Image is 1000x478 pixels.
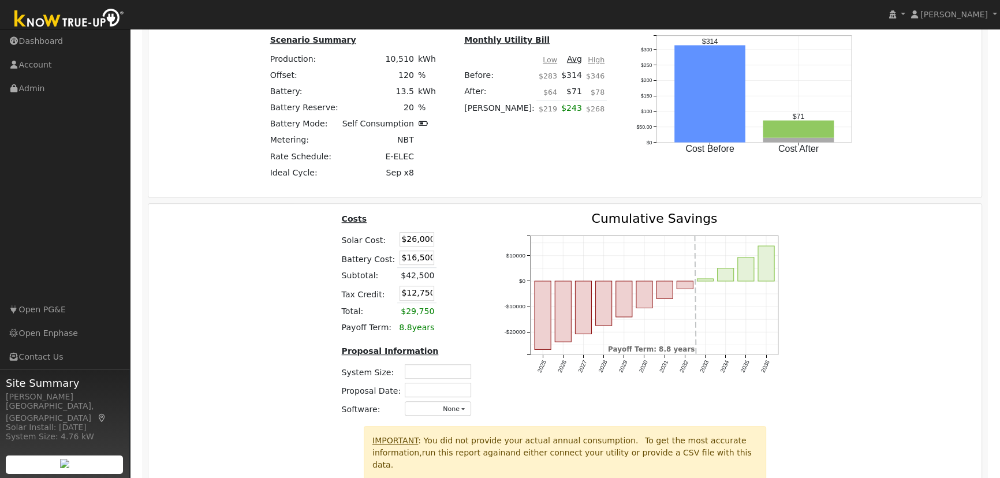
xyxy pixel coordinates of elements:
rect: onclick="" [535,281,551,349]
text: Cost After [778,144,819,154]
text: Payoff Term: 8.8 years [608,345,695,353]
td: $42,500 [397,267,436,284]
td: $78 [584,83,606,100]
td: Battery Mode: [268,116,340,132]
td: Offset: [268,67,340,83]
td: $283 [536,67,559,83]
td: 13.5 [340,83,416,99]
span: Site Summary [6,375,124,391]
td: 10,510 [340,51,416,67]
text: $300 [641,47,652,53]
text: $50.00 [636,124,652,130]
td: $64 [536,83,559,100]
div: [PERSON_NAME] [6,391,124,403]
td: Metering: [268,132,340,148]
td: % [416,100,438,116]
text: 2035 [740,359,751,374]
rect: onclick="" [656,281,673,298]
td: $71 [559,83,584,100]
u: Proposal Information [342,346,439,356]
text: $250 [641,62,652,68]
td: % [416,67,438,83]
rect: onclick="" [697,279,714,281]
text: 2031 [658,359,670,374]
td: NBT [340,132,416,148]
td: $243 [559,100,584,123]
span: 8.8 [399,323,412,332]
div: System Size: 4.76 kW [6,431,124,443]
text: -$20000 [504,328,525,335]
text: 2034 [719,359,731,374]
text: -$10000 [504,303,525,309]
text: $10000 [506,252,526,258]
text: 2025 [536,359,548,374]
img: Know True-Up [9,6,130,32]
rect: onclick="" [763,121,834,138]
td: Total: [339,303,397,320]
td: 20 [340,100,416,116]
td: Ideal Cycle: [268,165,340,181]
text: 2033 [699,359,711,374]
button: None [405,401,471,416]
rect: onclick="" [759,246,775,281]
td: Battery Reserve: [268,100,340,116]
text: $0 [519,278,526,284]
td: $268 [584,100,606,123]
td: System Size: [339,362,403,380]
u: Avg [567,54,582,64]
text: Cumulative Savings [592,211,718,226]
td: Battery Cost: [339,249,397,268]
td: kWh [416,51,438,67]
td: Self Consumption [340,116,416,132]
rect: onclick="" [674,46,745,143]
u: Scenario Summary [270,35,356,44]
span: Sep x8 [386,168,413,177]
text: 2028 [597,359,609,374]
rect: onclick="" [636,281,652,308]
td: $219 [536,100,559,123]
text: 2029 [618,359,629,374]
text: $314 [702,38,718,46]
td: 120 [340,67,416,83]
td: Solar Cost: [339,230,397,249]
rect: onclick="" [576,281,592,334]
text: $100 [641,109,652,114]
td: After: [462,83,537,100]
span: run this report again [422,448,506,457]
rect: onclick="" [677,281,693,289]
text: $200 [641,77,652,83]
rect: onclick="" [738,257,754,281]
span: [PERSON_NAME] [920,10,988,19]
rect: onclick="" [555,281,571,341]
td: $314 [559,67,584,83]
text: $150 [641,93,652,99]
text: $0 [646,140,652,145]
text: 2030 [638,359,650,374]
rect: onclick="" [718,268,734,281]
td: Production: [268,51,340,67]
u: High [588,55,605,64]
td: Before: [462,67,537,83]
u: Monthly Utility Bill [464,35,550,44]
td: kWh [416,83,438,99]
u: Costs [342,214,367,223]
text: 2036 [760,359,771,374]
td: Software: [339,399,403,418]
td: Battery: [268,83,340,99]
a: Map [97,413,107,423]
td: E-ELEC [340,148,416,165]
text: 2027 [577,359,588,374]
td: Rate Schedule: [268,148,340,165]
u: Low [543,55,557,64]
div: [GEOGRAPHIC_DATA], [GEOGRAPHIC_DATA] [6,400,124,424]
rect: onclick="" [596,281,612,325]
text: 2026 [557,359,568,374]
td: Tax Credit: [339,284,397,303]
rect: onclick="" [616,281,632,316]
text: 2032 [678,359,690,374]
text: Cost Before [685,144,734,154]
td: $346 [584,67,606,83]
rect: onclick="" [763,138,834,143]
div: Solar Install: [DATE] [6,421,124,434]
td: Proposal Date: [339,380,403,399]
